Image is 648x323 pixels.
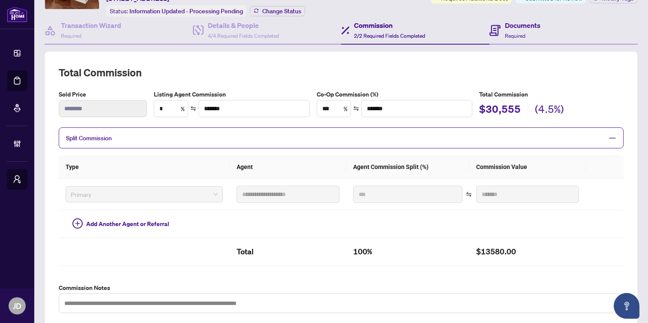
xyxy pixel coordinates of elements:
[59,155,230,179] th: Type
[354,20,425,30] h4: Commission
[154,90,309,99] label: Listing Agent Commission
[479,102,521,118] h2: $30,555
[59,66,624,79] h2: Total Commission
[317,90,472,99] label: Co-Op Commission (%)
[106,5,246,17] div: Status:
[346,155,469,179] th: Agent Commission Split (%)
[7,6,27,22] img: logo
[476,245,579,259] h2: $13580.00
[66,134,112,142] span: Split Commission
[505,33,525,39] span: Required
[13,175,21,184] span: user-switch
[469,155,586,179] th: Commission Value
[535,102,564,118] h2: (4.5%)
[13,300,21,312] span: JD
[129,7,243,15] span: Information Updated - Processing Pending
[353,106,359,112] span: swap
[230,155,346,179] th: Agent
[71,188,218,201] span: Primary
[609,134,616,142] span: minus
[208,20,279,30] h4: Details & People
[262,8,301,14] span: Change Status
[61,20,121,30] h4: Transaction Wizard
[190,106,196,112] span: swap
[250,6,305,16] button: Change Status
[237,245,339,259] h2: Total
[59,90,147,99] label: Sold Price
[466,191,472,197] span: swap
[353,245,462,259] h2: 100%
[72,218,83,229] span: plus-circle
[66,217,176,231] button: Add Another Agent or Referral
[505,20,540,30] h4: Documents
[208,33,279,39] span: 4/4 Required Fields Completed
[614,293,639,319] button: Open asap
[61,33,81,39] span: Required
[354,33,425,39] span: 2/2 Required Fields Completed
[59,283,624,293] label: Commission Notes
[59,127,624,148] div: Split Commission
[479,90,624,99] h5: Total Commission
[86,219,169,229] span: Add Another Agent or Referral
